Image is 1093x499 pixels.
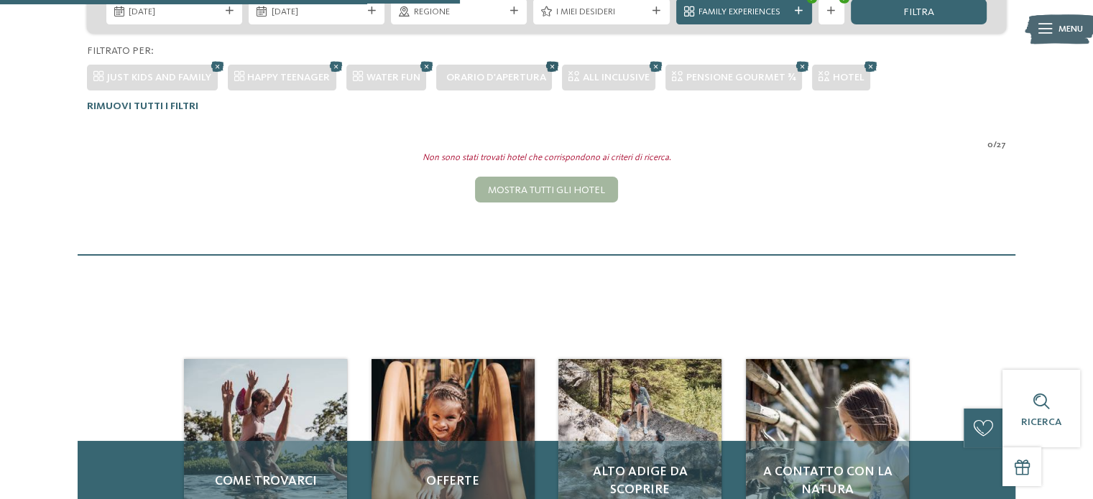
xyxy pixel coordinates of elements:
[903,7,934,17] span: filtra
[87,46,154,56] span: Filtrato per:
[87,101,198,111] span: Rimuovi tutti i filtri
[272,6,362,19] span: [DATE]
[77,151,1015,164] div: Non sono stati trovati hotel che corrispondono ai criteri di ricerca.
[129,6,219,19] span: [DATE]
[446,73,545,83] span: Orario d'apertura
[582,73,649,83] span: All inclusive
[366,73,420,83] span: WATER FUN
[197,472,334,490] span: Come trovarci
[997,139,1006,151] span: 27
[993,139,997,151] span: /
[556,6,647,19] span: I miei desideri
[987,139,993,151] span: 0
[759,463,896,499] span: A contatto con la natura
[698,6,789,19] span: Family Experiences
[571,463,709,499] span: Alto Adige da scoprire
[106,73,211,83] span: JUST KIDS AND FAMILY
[1021,417,1061,427] span: Ricerca
[384,472,522,490] span: Offerte
[686,73,795,83] span: Pensione gourmet ¾
[247,73,330,83] span: HAPPY TEENAGER
[475,177,618,202] div: Mostra tutti gli hotel
[832,73,864,83] span: Hotel
[414,6,504,19] span: Regione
